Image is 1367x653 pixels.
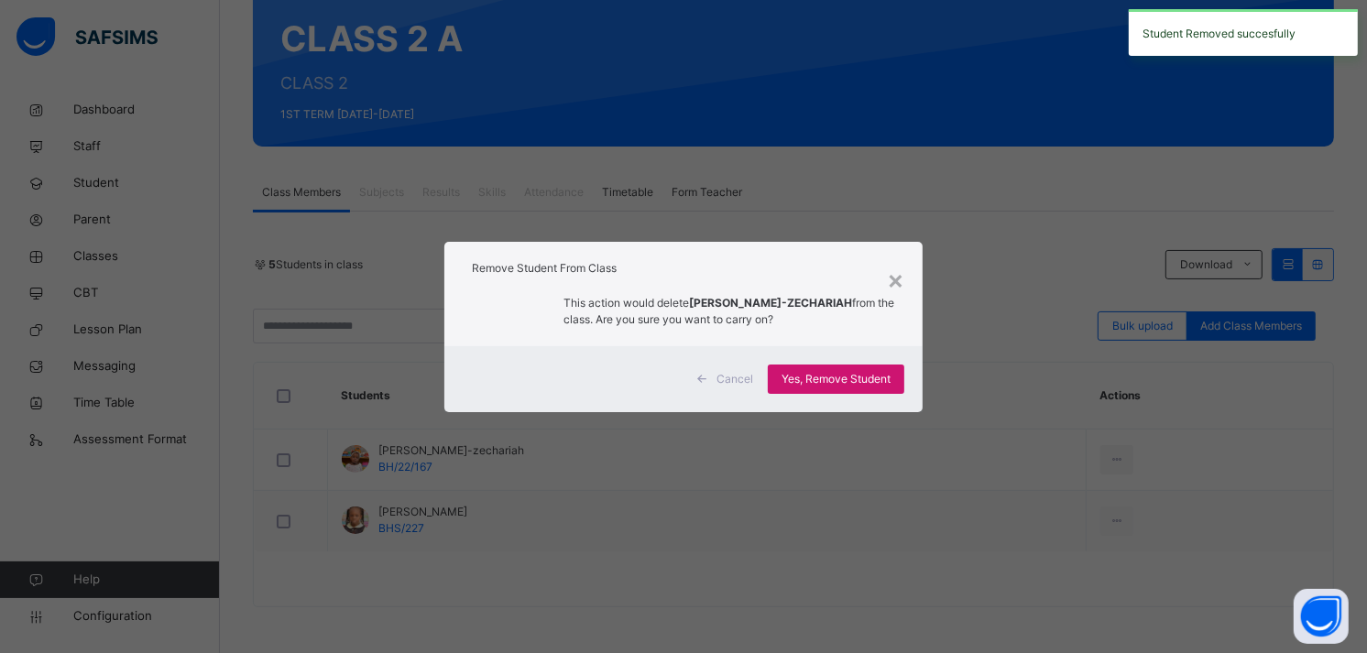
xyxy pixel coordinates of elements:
h1: Remove Student From Class [472,260,895,277]
p: This action would delete from the class. Are you sure you want to carry on? [564,295,897,328]
div: × [887,260,904,299]
div: Student Removed succesfully [1129,9,1358,56]
span: Cancel [716,371,753,387]
button: Open asap [1294,589,1349,644]
strong: [PERSON_NAME]-ZECHARIAH [690,296,853,310]
span: Yes, Remove Student [782,371,891,387]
